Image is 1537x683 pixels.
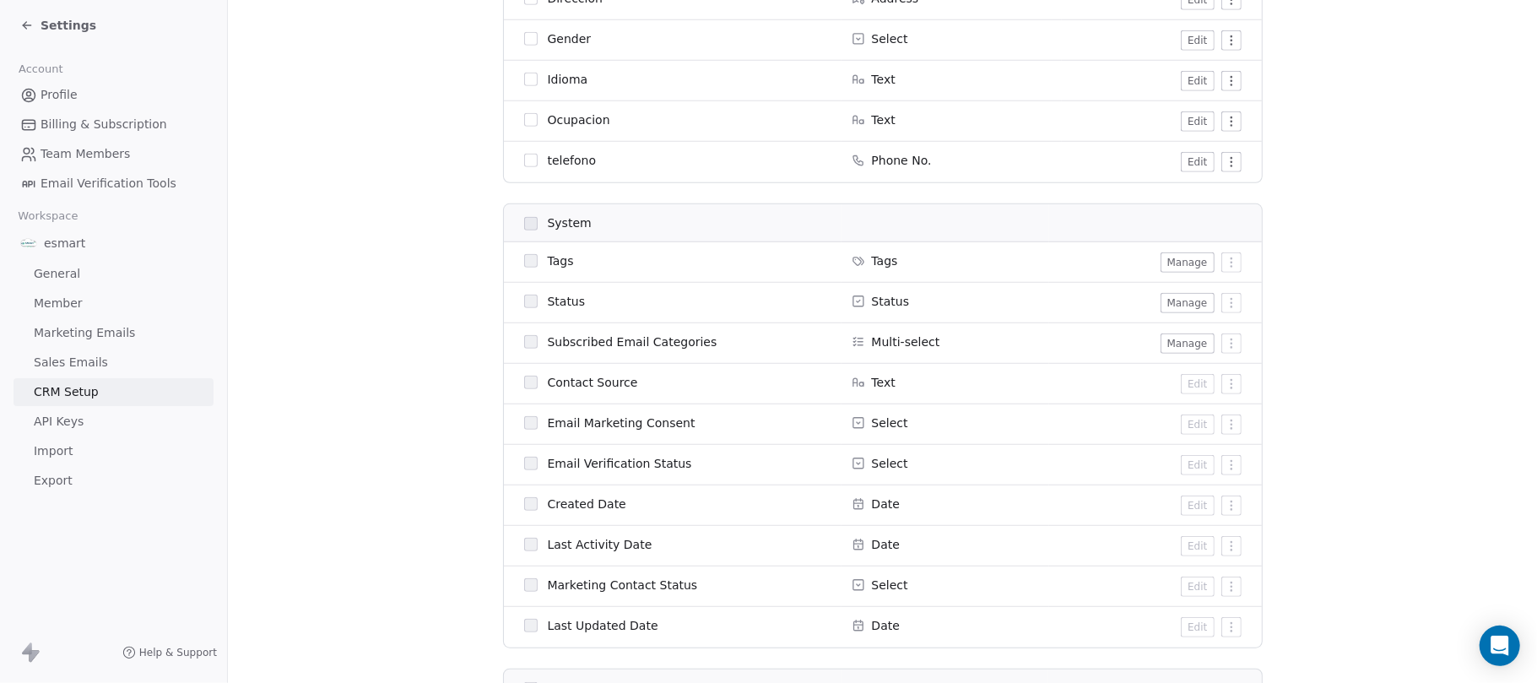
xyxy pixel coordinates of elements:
[872,252,898,269] span: Tags
[122,646,217,659] a: Help & Support
[1181,111,1214,132] button: Edit
[34,383,99,401] span: CRM Setup
[14,170,214,198] a: Email Verification Tools
[14,290,214,317] a: Member
[14,111,214,138] a: Billing & Subscription
[41,145,130,163] span: Team Members
[1181,415,1214,435] button: Edit
[14,408,214,436] a: API Keys
[1161,293,1215,313] button: Manage
[548,415,695,431] span: Email Marketing Consent
[139,646,217,659] span: Help & Support
[1181,617,1214,637] button: Edit
[872,374,896,391] span: Text
[548,374,638,391] span: Contact Source
[14,349,214,377] a: Sales Emails
[34,413,84,431] span: API Keys
[1161,333,1215,354] button: Manage
[20,17,96,34] a: Settings
[11,57,70,82] span: Account
[872,536,900,553] span: Date
[14,467,214,495] a: Export
[1181,30,1214,51] button: Edit
[41,17,96,34] span: Settings
[1181,577,1214,597] button: Edit
[872,71,896,88] span: Text
[548,536,652,553] span: Last Activity Date
[548,333,717,350] span: Subscribed Email Categories
[548,455,692,472] span: Email Verification Status
[872,152,932,169] span: Phone No.
[14,140,214,168] a: Team Members
[872,293,910,310] span: Status
[548,111,610,128] span: Ocupacion
[20,235,37,252] img: -.png
[872,111,896,128] span: Text
[11,203,85,229] span: Workspace
[872,415,908,431] span: Select
[1181,536,1214,556] button: Edit
[872,496,900,512] span: Date
[41,86,78,104] span: Profile
[1480,626,1520,666] div: Open Intercom Messenger
[872,455,908,472] span: Select
[14,260,214,288] a: General
[34,442,73,460] span: Import
[1181,374,1214,394] button: Edit
[1181,71,1214,91] button: Edit
[1181,152,1214,172] button: Edit
[548,71,588,88] span: Idioma
[14,378,214,406] a: CRM Setup
[1161,252,1215,273] button: Manage
[548,496,626,512] span: Created Date
[34,324,135,342] span: Marketing Emails
[14,319,214,347] a: Marketing Emails
[872,333,940,350] span: Multi-select
[548,293,586,310] span: Status
[34,354,108,371] span: Sales Emails
[14,81,214,109] a: Profile
[548,214,592,232] span: System
[14,437,214,465] a: Import
[34,265,80,283] span: General
[41,175,176,192] span: Email Verification Tools
[41,116,167,133] span: Billing & Subscription
[548,617,658,634] span: Last Updated Date
[1181,455,1214,475] button: Edit
[548,577,698,594] span: Marketing Contact Status
[548,30,592,47] span: Gender
[872,617,900,634] span: Date
[1181,496,1214,516] button: Edit
[872,30,908,47] span: Select
[34,295,83,312] span: Member
[34,472,73,490] span: Export
[548,152,597,169] span: telefono
[44,235,85,252] span: esmart
[872,577,908,594] span: Select
[548,252,574,269] span: Tags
